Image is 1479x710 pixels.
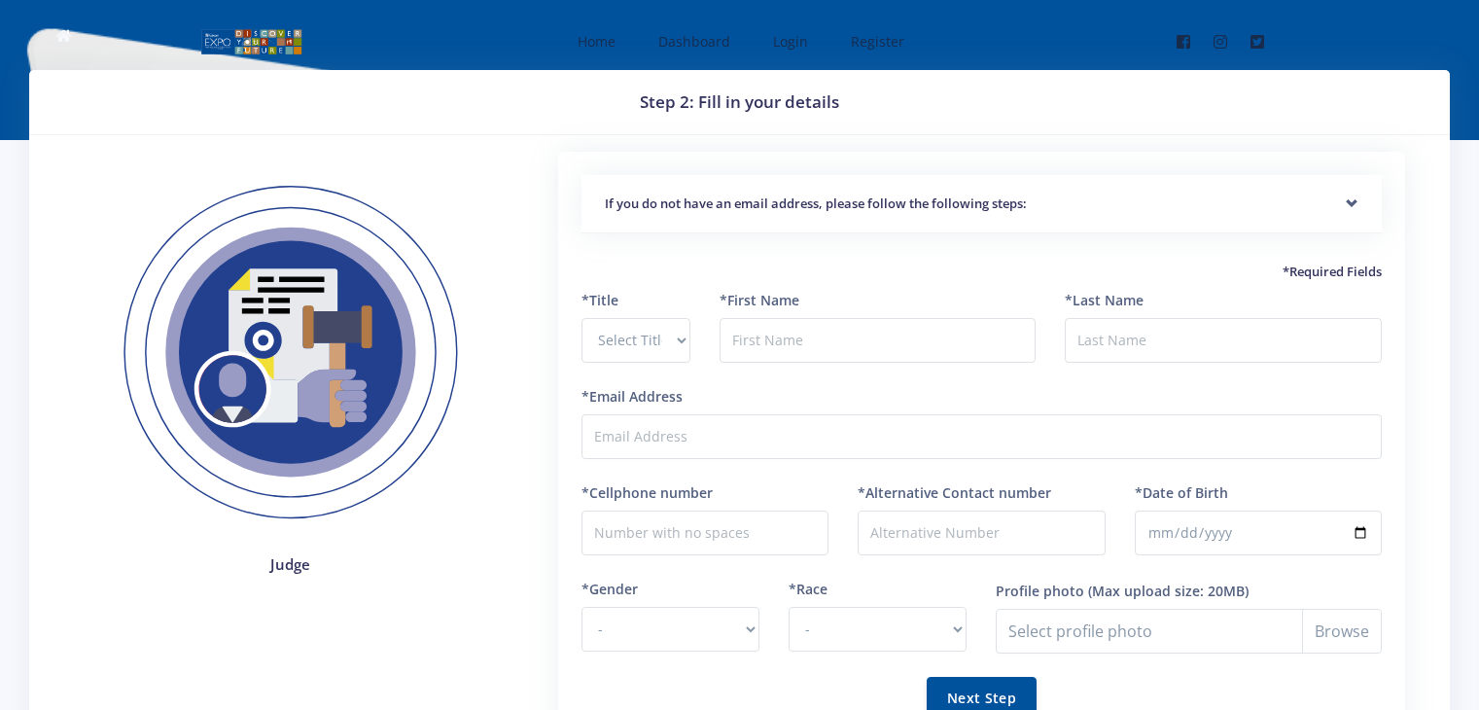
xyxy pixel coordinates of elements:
[789,579,828,599] label: *Race
[581,511,828,555] input: Number with no spaces
[558,16,631,67] a: Home
[851,32,904,51] span: Register
[1065,318,1382,363] input: Last Name
[754,16,824,67] a: Login
[581,263,1382,282] h5: *Required Fields
[605,195,1358,214] h5: If you do not have an email address, please follow the following steps:
[581,386,683,407] label: *Email Address
[996,581,1084,601] label: Profile photo
[581,482,713,503] label: *Cellphone number
[581,414,1382,459] input: Email Address
[89,152,492,554] img: Judges
[89,553,492,576] h4: Judge
[773,32,808,51] span: Login
[1088,581,1249,601] label: (Max upload size: 20MB)
[200,27,302,56] img: logo01.png
[578,32,616,51] span: Home
[858,511,1105,555] input: Alternative Number
[831,16,920,67] a: Register
[720,290,799,310] label: *First Name
[720,318,1037,363] input: First Name
[581,579,638,599] label: *Gender
[658,32,730,51] span: Dashboard
[639,16,746,67] a: Dashboard
[858,482,1051,503] label: *Alternative Contact number
[1065,290,1144,310] label: *Last Name
[53,89,1426,115] h3: Step 2: Fill in your details
[581,290,618,310] label: *Title
[1135,482,1228,503] label: *Date of Birth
